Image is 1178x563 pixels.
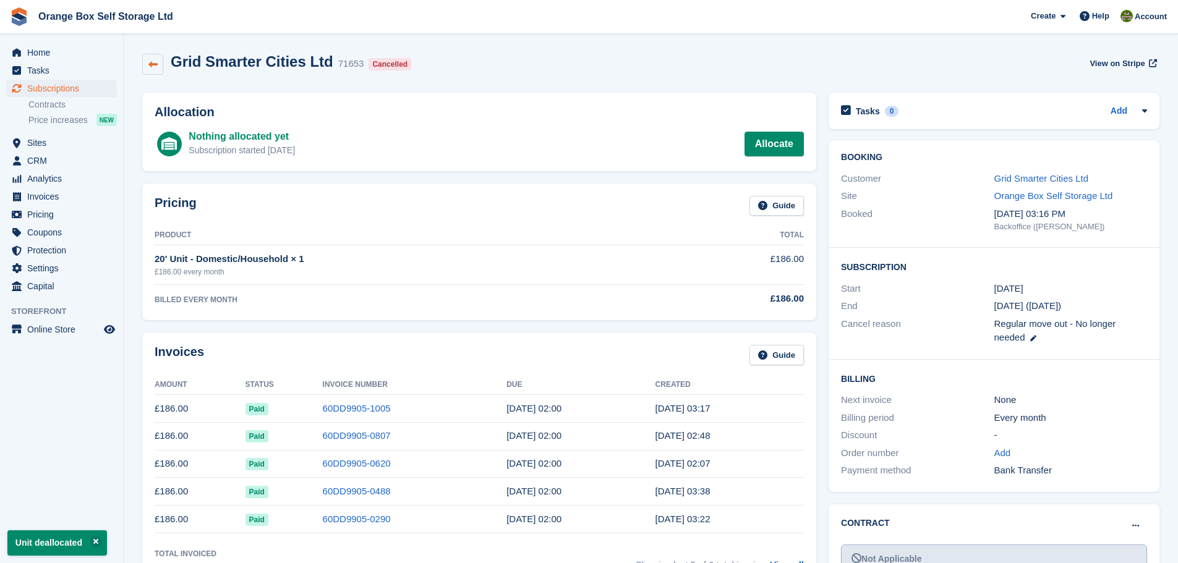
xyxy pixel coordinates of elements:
th: Due [506,375,655,395]
a: 60DD9905-0488 [323,486,391,496]
div: Every month [994,411,1147,425]
p: Unit deallocated [7,530,107,556]
span: Paid [245,486,268,498]
time: 2025-04-01 02:22:58 UTC [655,514,711,524]
span: CRM [27,152,101,169]
a: Add [1111,104,1127,119]
time: 2025-06-01 01:07:28 UTC [655,458,711,468]
div: Order number [841,446,994,460]
a: 60DD9905-0290 [323,514,391,524]
a: 60DD9905-0620 [323,458,391,468]
time: 2025-05-01 02:38:28 UTC [655,486,711,496]
div: Cancel reason [841,317,994,345]
th: Product [155,226,685,245]
h2: Pricing [155,196,197,216]
a: menu [6,170,117,187]
div: Payment method [841,464,994,478]
span: Invoices [27,188,101,205]
a: 60DD9905-0807 [323,430,391,441]
span: Paid [245,430,268,442]
a: menu [6,242,117,259]
th: Total [685,226,804,245]
a: Allocate [745,132,804,156]
div: NEW [96,114,117,126]
th: Status [245,375,323,395]
span: Pricing [27,206,101,223]
span: Online Store [27,321,101,338]
span: Paid [245,514,268,526]
time: 2025-07-02 01:00:00 UTC [506,430,561,441]
div: 0 [885,106,899,117]
span: Help [1092,10,1109,22]
div: BILLED EVERY MONTH [155,294,685,305]
td: £186.00 [155,450,245,478]
a: menu [6,80,117,97]
div: £186.00 [685,292,804,306]
a: Add [994,446,1011,460]
th: Created [655,375,804,395]
time: 2025-03-01 01:00:00 UTC [994,282,1023,296]
div: Booked [841,207,994,233]
time: 2025-05-02 01:00:00 UTC [506,486,561,496]
a: Contracts [28,99,117,111]
div: Billing period [841,411,994,425]
a: menu [6,134,117,151]
a: Price increases NEW [28,113,117,127]
time: 2025-08-01 02:17:24 UTC [655,403,711,413]
a: menu [6,44,117,61]
time: 2025-06-02 01:00:00 UTC [506,458,561,468]
span: Analytics [27,170,101,187]
span: Paid [245,403,268,415]
a: Grid Smarter Cities Ltd [994,173,1089,184]
div: End [841,299,994,313]
h2: Contract [841,517,890,530]
time: 2025-08-02 01:00:00 UTC [506,403,561,413]
div: Total Invoiced [155,548,216,559]
span: Price increases [28,114,88,126]
span: Settings [27,260,101,277]
div: 20' Unit - Domestic/Household × 1 [155,252,685,266]
a: menu [6,152,117,169]
td: £186.00 [155,422,245,450]
span: Subscriptions [27,80,101,97]
th: Invoice Number [323,375,507,395]
div: £186.00 every month [155,266,685,277]
time: 2025-07-01 01:48:45 UTC [655,430,711,441]
a: menu [6,277,117,295]
span: Account [1135,11,1167,23]
a: Preview store [102,322,117,337]
h2: Allocation [155,105,804,119]
div: - [994,428,1147,442]
a: Orange Box Self Storage Ltd [33,6,178,27]
h2: Tasks [856,106,880,117]
span: Coupons [27,224,101,241]
span: Storefront [11,305,123,318]
div: Start [841,282,994,296]
div: Customer [841,172,994,186]
h2: Invoices [155,345,204,365]
div: Discount [841,428,994,442]
h2: Grid Smarter Cities Ltd [171,53,333,70]
img: Pippa White [1120,10,1133,22]
a: Guide [749,345,804,365]
a: menu [6,206,117,223]
a: menu [6,188,117,205]
a: menu [6,62,117,79]
td: £186.00 [155,506,245,533]
a: View on Stripe [1085,53,1159,74]
div: None [994,393,1147,407]
span: Create [1031,10,1056,22]
a: menu [6,260,117,277]
div: Backoffice ([PERSON_NAME]) [994,221,1147,233]
a: menu [6,321,117,338]
span: Tasks [27,62,101,79]
span: Sites [27,134,101,151]
td: £186.00 [155,395,245,423]
span: View on Stripe [1090,57,1145,70]
td: £186.00 [155,478,245,506]
div: Cancelled [369,58,411,70]
div: Subscription started [DATE] [189,144,295,157]
span: Paid [245,458,268,470]
span: Regular move out - No longer needed [994,318,1116,343]
div: Nothing allocated yet [189,129,295,144]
